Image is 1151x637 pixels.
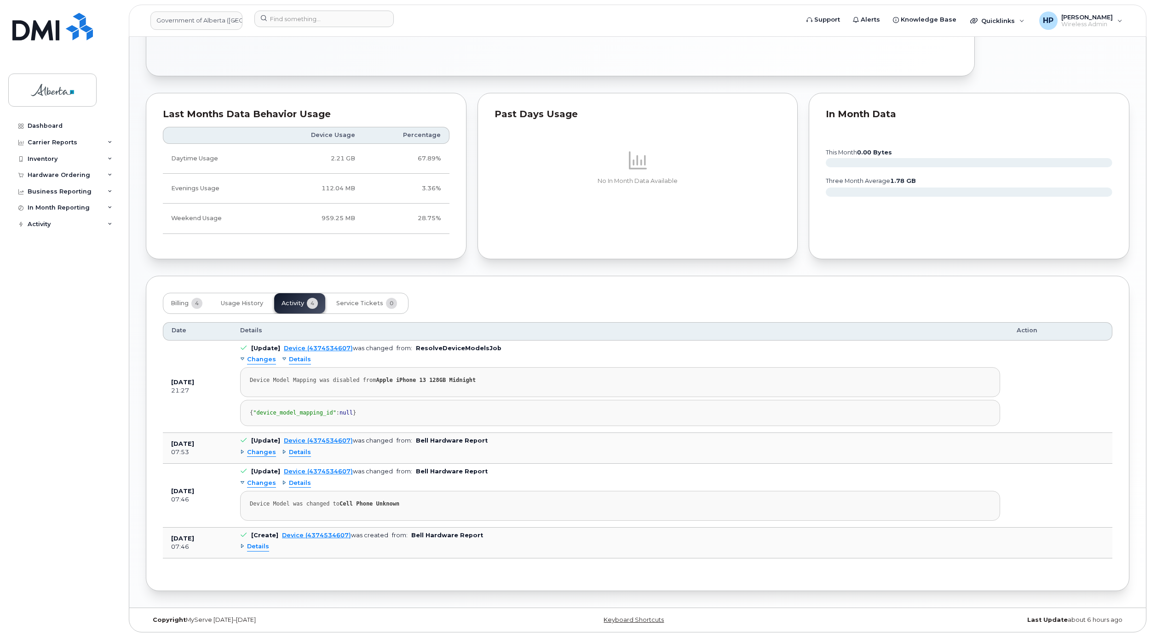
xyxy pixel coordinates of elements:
[251,345,280,352] b: [Update]
[857,149,892,156] tspan: 0.00 Bytes
[284,437,393,444] div: was changed
[363,127,449,143] th: Percentage
[289,355,311,364] span: Details
[254,11,394,27] input: Find something...
[336,300,383,307] span: Service Tickets
[251,468,280,475] b: [Update]
[150,11,242,30] a: Government of Alberta (GOA)
[247,542,269,551] span: Details
[1061,21,1113,28] span: Wireless Admin
[284,468,353,475] a: Device (4374534607)
[814,15,840,24] span: Support
[363,174,449,204] td: 3.36%
[250,500,990,507] div: Device Model was changed to
[416,437,488,444] b: Bell Hardware Report
[901,15,956,24] span: Knowledge Base
[282,532,388,539] div: was created
[251,532,278,539] b: [Create]
[981,17,1015,24] span: Quicklinks
[890,177,916,184] tspan: 1.78 GB
[253,409,336,416] span: "device_model_mapping_id"
[153,616,186,623] strong: Copyright
[247,355,276,364] span: Changes
[163,204,268,233] td: Weekend Usage
[411,532,483,539] b: Bell Hardware Report
[284,345,353,352] a: Device (4374534607)
[268,127,363,143] th: Device Usage
[146,616,474,624] div: MyServe [DATE]–[DATE]
[495,110,781,119] div: Past Days Usage
[171,488,194,495] b: [DATE]
[289,479,311,488] span: Details
[397,468,412,475] span: from:
[1033,11,1129,30] div: Himanshu Patel
[171,300,189,307] span: Billing
[268,174,363,204] td: 112.04 MB
[392,532,408,539] span: from:
[1061,13,1113,21] span: [PERSON_NAME]
[376,377,476,383] strong: Apple iPhone 13 128GB Midnight
[171,387,224,395] div: 21:27
[1008,322,1112,341] th: Action
[240,326,262,335] span: Details
[247,479,276,488] span: Changes
[800,11,846,29] a: Support
[171,379,194,386] b: [DATE]
[191,298,202,309] span: 4
[825,149,892,156] text: this month
[289,448,311,457] span: Details
[163,204,449,233] tr: Friday from 6:00pm to Monday 8:00am
[964,11,1031,30] div: Quicklinks
[886,11,963,29] a: Knowledge Base
[1043,15,1053,26] span: HP
[268,144,363,174] td: 2.21 GB
[284,437,353,444] a: Device (4374534607)
[861,15,880,24] span: Alerts
[163,144,268,174] td: Daytime Usage
[171,448,224,456] div: 07:53
[268,204,363,233] td: 959.25 MB
[363,204,449,233] td: 28.75%
[416,345,501,352] b: ResolveDeviceModelsJob
[604,616,664,623] a: Keyboard Shortcuts
[171,535,194,542] b: [DATE]
[363,144,449,174] td: 67.89%
[163,110,449,119] div: Last Months Data Behavior Usage
[284,468,393,475] div: was changed
[250,409,990,416] div: { : }
[163,174,268,204] td: Evenings Usage
[247,448,276,457] span: Changes
[1027,616,1068,623] strong: Last Update
[221,300,263,307] span: Usage History
[825,177,916,184] text: three month average
[251,437,280,444] b: [Update]
[397,437,412,444] span: from:
[284,345,393,352] div: was changed
[846,11,886,29] a: Alerts
[386,298,397,309] span: 0
[171,495,224,504] div: 07:46
[171,440,194,447] b: [DATE]
[250,377,990,384] div: Device Model Mapping was disabled from
[397,345,412,352] span: from:
[416,468,488,475] b: Bell Hardware Report
[340,500,399,507] strong: Cell Phone Unknown
[171,543,224,551] div: 07:46
[495,177,781,185] p: No In Month Data Available
[826,110,1112,119] div: In Month Data
[163,174,449,204] tr: Weekdays from 6:00pm to 8:00am
[282,532,351,539] a: Device (4374534607)
[172,326,186,335] span: Date
[340,409,353,416] span: null
[801,616,1129,624] div: about 6 hours ago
